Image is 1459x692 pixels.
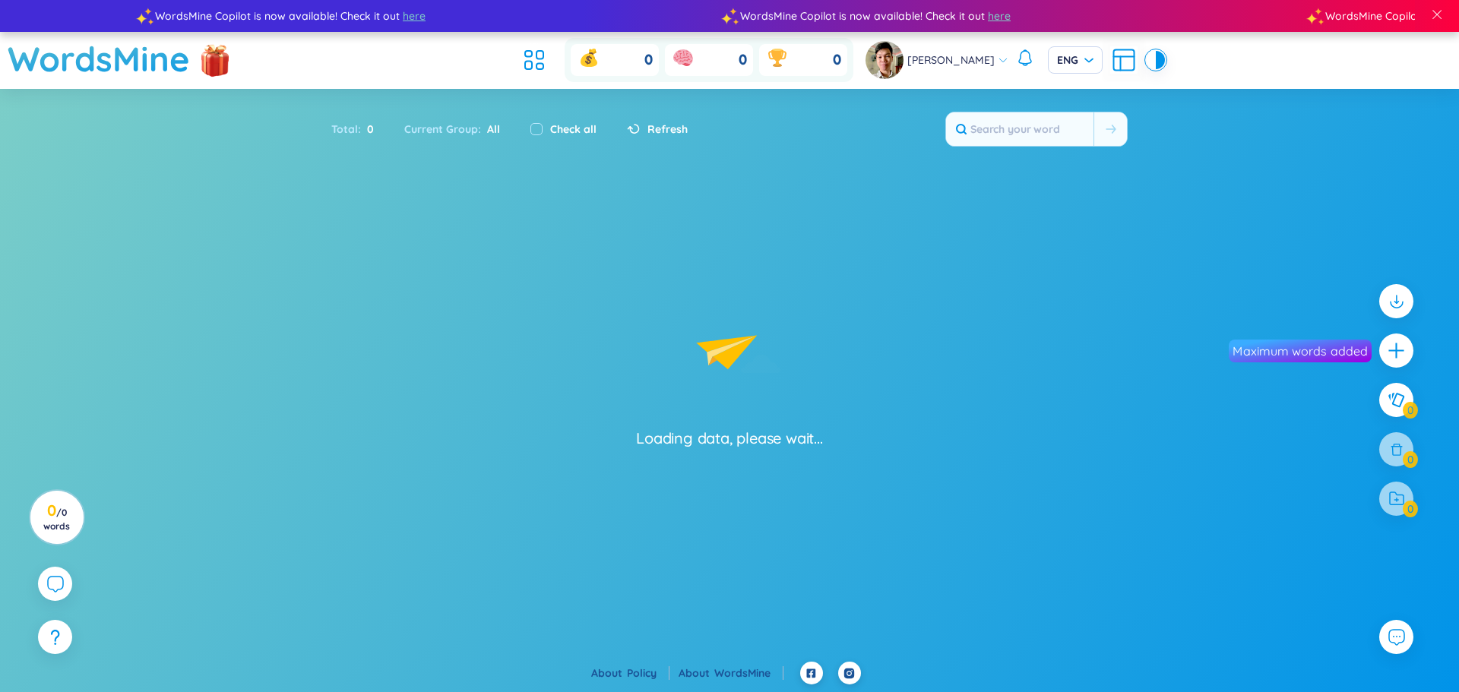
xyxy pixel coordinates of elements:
[481,122,500,136] span: All
[866,41,907,79] a: avatar
[144,8,729,24] div: WordsMine Copilot is now available! Check it out
[729,8,1314,24] div: WordsMine Copilot is now available! Check it out
[833,51,841,70] span: 0
[591,665,669,681] div: About
[739,51,747,70] span: 0
[946,112,1093,146] input: Search your word
[1387,341,1406,360] span: plus
[331,113,389,145] div: Total :
[679,665,783,681] div: About
[40,504,74,532] h3: 0
[636,428,822,449] div: Loading data, please wait...
[644,51,653,70] span: 0
[907,52,995,68] span: [PERSON_NAME]
[987,8,1010,24] span: here
[8,32,190,86] a: WordsMine
[402,8,425,24] span: here
[389,113,515,145] div: Current Group :
[361,121,374,137] span: 0
[627,666,669,680] a: Policy
[43,507,70,532] span: / 0 words
[550,121,597,137] label: Check all
[647,121,688,137] span: Refresh
[866,41,904,79] img: avatar
[714,666,783,680] a: WordsMine
[1057,52,1093,68] span: ENG
[200,36,230,82] img: flashSalesIcon.a7f4f837.png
